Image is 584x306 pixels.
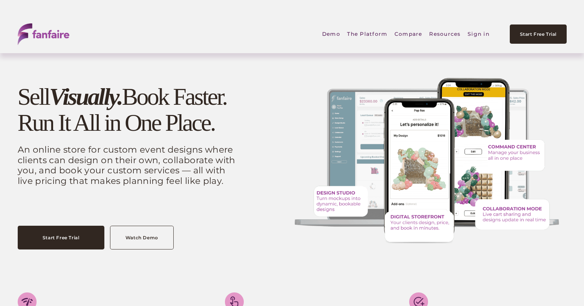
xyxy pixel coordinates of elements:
[18,145,243,187] p: An online store for custom event designs where clients can design on their own, collaborate with ...
[347,26,387,42] span: The Platform
[347,25,387,43] a: folder dropdown
[468,25,489,43] a: Sign in
[18,226,104,249] a: Start Free Trial
[510,24,566,44] a: Start Free Trial
[18,84,243,136] h1: Sell Book Faster. Run It All in One Place.
[322,25,340,43] a: Demo
[394,25,422,43] a: Compare
[18,23,70,45] img: fanfaire
[429,26,460,42] span: Resources
[429,25,460,43] a: folder dropdown
[49,83,122,110] em: Visually.
[110,226,174,249] a: Watch Demo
